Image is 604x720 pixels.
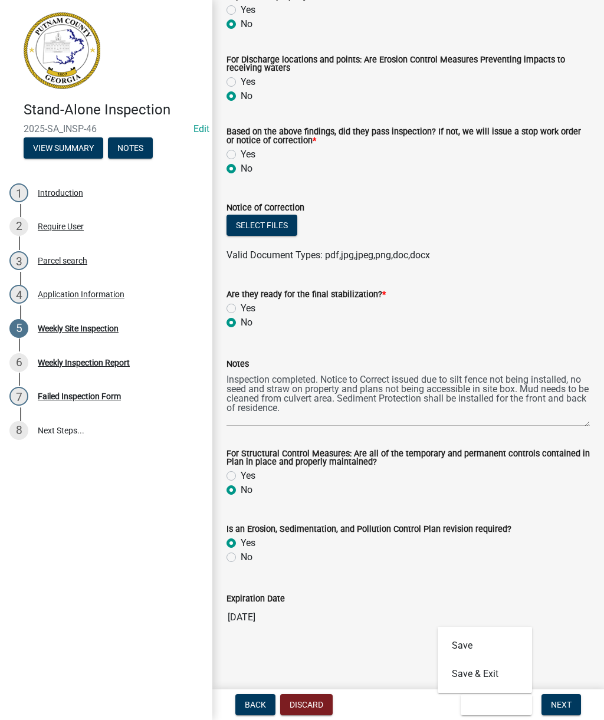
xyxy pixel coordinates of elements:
label: Notice of Correction [226,204,304,212]
label: For Discharge locations and points: Are Erosion Control Measures Preventing impacts to receiving ... [226,56,590,73]
div: Failed Inspection Form [38,392,121,400]
wm-modal-confirm: Edit Application Number [193,123,209,134]
div: Weekly Inspection Report [38,359,130,367]
span: Save & Exit [470,700,516,709]
img: Putnam County, Georgia [24,12,100,89]
label: Are they ready for the final stabilization? [226,291,386,299]
wm-modal-confirm: Summary [24,144,103,153]
span: 2025-SA_INSP-46 [24,123,189,134]
a: Edit [193,123,209,134]
button: Discard [280,694,333,715]
label: No [241,550,252,564]
div: 5 [9,319,28,338]
h4: Stand-Alone Inspection [24,101,203,119]
button: View Summary [24,137,103,159]
span: Valid Document Types: pdf,jpg,jpeg,png,doc,docx [226,249,430,261]
label: Is an Erosion, Sedimentation, and Pollution Control Plan revision required? [226,525,511,534]
div: 8 [9,421,28,440]
label: Based on the above findings, did they pass inspection? If not, we will issue a stop work order or... [226,128,590,145]
label: Yes [241,469,255,483]
button: Next [541,694,581,715]
div: 6 [9,353,28,372]
div: 3 [9,251,28,270]
span: Next [551,700,572,709]
label: No [241,162,252,176]
label: No [241,17,252,31]
button: Select files [226,215,297,236]
div: Weekly Site Inspection [38,324,119,333]
label: Expiration Date [226,595,285,603]
wm-modal-confirm: Notes [108,144,153,153]
label: No [241,483,252,497]
div: Save & Exit [438,627,532,693]
button: Save & Exit [461,694,532,715]
button: Save [438,632,532,660]
label: For Structural Control Measures: Are all of the temporary and permanent controls contained in Pla... [226,450,590,467]
label: Yes [241,75,255,89]
label: Yes [241,147,255,162]
label: Notes [226,360,249,369]
div: 1 [9,183,28,202]
div: Introduction [38,189,83,197]
div: 4 [9,285,28,304]
div: Require User [38,222,84,231]
span: Back [245,700,266,709]
label: Yes [241,3,255,17]
div: 2 [9,217,28,236]
div: 7 [9,387,28,406]
label: No [241,89,252,103]
label: Yes [241,301,255,315]
div: Application Information [38,290,124,298]
button: Notes [108,137,153,159]
label: Yes [241,536,255,550]
button: Save & Exit [438,660,532,688]
button: Back [235,694,275,715]
div: Parcel search [38,257,87,265]
label: No [241,315,252,330]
